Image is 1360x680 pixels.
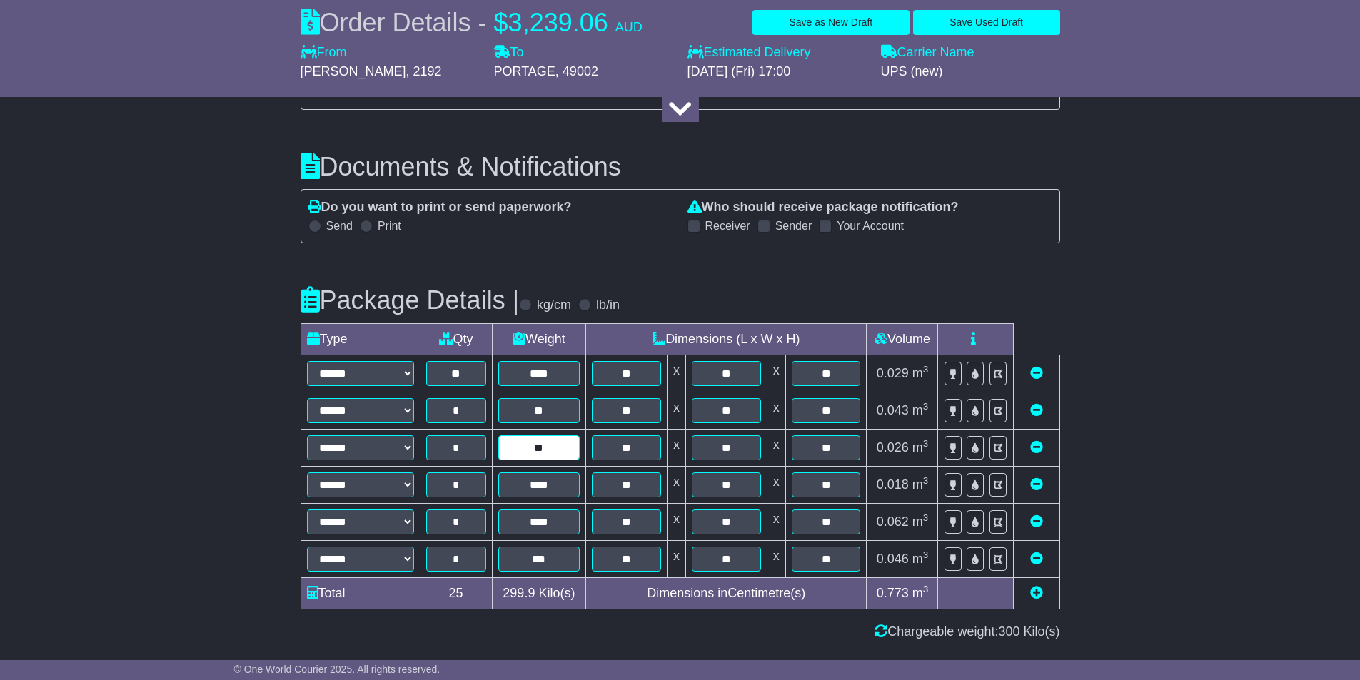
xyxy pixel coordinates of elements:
[1030,552,1043,566] a: Remove this item
[912,477,929,492] span: m
[912,514,929,529] span: m
[301,153,1060,181] h3: Documents & Notifications
[923,584,929,594] sup: 3
[877,586,909,600] span: 0.773
[687,64,867,80] div: [DATE] (Fri) 17:00
[687,45,867,61] label: Estimated Delivery
[234,664,440,675] span: © One World Courier 2025. All rights reserved.
[877,366,909,380] span: 0.029
[508,8,608,37] span: 3,239.06
[867,323,938,355] td: Volume
[912,552,929,566] span: m
[1030,514,1043,529] a: Remove this item
[301,577,420,609] td: Total
[378,219,401,233] label: Print
[667,355,685,392] td: x
[752,10,910,35] button: Save as New Draft
[537,298,571,313] label: kg/cm
[326,219,353,233] label: Send
[877,440,909,455] span: 0.026
[767,429,785,466] td: x
[301,64,406,78] span: [PERSON_NAME]
[301,45,347,61] label: From
[881,64,1060,80] div: UPS (new)
[877,514,909,529] span: 0.062
[912,440,929,455] span: m
[586,323,867,355] td: Dimensions (L x W x H)
[492,577,586,609] td: Kilo(s)
[767,392,785,429] td: x
[667,429,685,466] td: x
[923,512,929,523] sup: 3
[767,466,785,503] td: x
[406,64,442,78] span: , 2192
[596,298,620,313] label: lb/in
[494,64,555,78] span: PORTAGE
[767,503,785,540] td: x
[301,7,643,38] div: Order Details -
[881,45,974,61] label: Carrier Name
[687,200,959,215] label: Who should receive package notification?
[923,401,929,412] sup: 3
[923,438,929,449] sup: 3
[555,64,598,78] span: , 49002
[420,577,492,609] td: 25
[923,475,929,486] sup: 3
[301,286,520,315] h3: Package Details |
[1030,477,1043,492] a: Remove this item
[912,403,929,417] span: m
[877,403,909,417] span: 0.043
[705,219,750,233] label: Receiver
[998,624,1019,639] span: 300
[1030,366,1043,380] a: Remove this item
[494,45,524,61] label: To
[492,323,586,355] td: Weight
[420,323,492,355] td: Qty
[1030,586,1043,600] a: Add new item
[767,540,785,577] td: x
[775,219,812,233] label: Sender
[837,219,904,233] label: Your Account
[923,549,929,560] sup: 3
[667,392,685,429] td: x
[767,355,785,392] td: x
[877,552,909,566] span: 0.046
[667,503,685,540] td: x
[913,10,1060,35] button: Save Used Draft
[503,586,535,600] span: 299.9
[586,577,867,609] td: Dimensions in Centimetre(s)
[301,323,420,355] td: Type
[1030,403,1043,417] a: Remove this item
[615,20,643,34] span: AUD
[667,466,685,503] td: x
[912,586,929,600] span: m
[308,200,572,215] label: Do you want to print or send paperwork?
[912,366,929,380] span: m
[923,364,929,375] sup: 3
[1030,440,1043,455] a: Remove this item
[301,624,1060,640] div: Chargeable weight: Kilo(s)
[667,540,685,577] td: x
[877,477,909,492] span: 0.018
[494,8,508,37] span: $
